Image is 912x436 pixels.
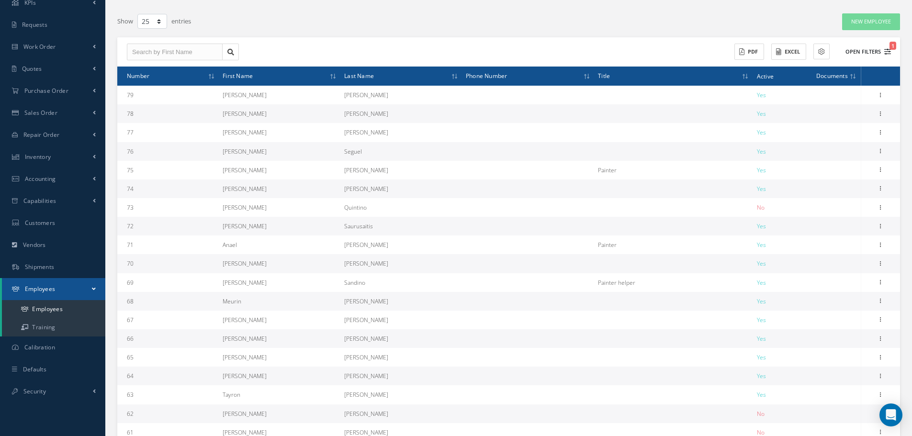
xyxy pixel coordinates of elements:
td: Meurin [219,292,340,311]
span: Customers [25,219,56,227]
td: [PERSON_NAME] [340,254,462,273]
span: Yes [757,185,766,193]
td: [PERSON_NAME] [219,404,340,423]
span: 1 [889,42,896,50]
span: Sales Order [24,109,57,117]
td: [PERSON_NAME] [219,329,340,348]
td: 71 [117,235,219,254]
td: [PERSON_NAME] [219,104,340,123]
span: Capabilities [23,197,56,205]
button: PDF [734,44,764,60]
span: Active [757,71,774,80]
td: [PERSON_NAME] [340,292,462,311]
td: 79 [117,86,219,104]
td: Anael [219,235,340,254]
label: entries [171,13,191,26]
span: First Name [223,71,253,80]
td: Painter [594,161,753,179]
span: Title [598,71,610,80]
span: Documents [816,71,848,80]
td: Saurusaitis [340,217,462,235]
td: [PERSON_NAME] [219,311,340,329]
td: [PERSON_NAME] [219,198,340,217]
a: New Employee [842,13,900,30]
td: 74 [117,179,219,198]
td: [PERSON_NAME] [219,161,340,179]
td: [PERSON_NAME] [340,329,462,348]
span: Number [127,71,149,80]
a: Training [2,318,105,336]
span: Repair Order [23,131,60,139]
span: No [757,410,765,418]
span: Vendors [23,241,46,249]
td: [PERSON_NAME] [219,123,340,142]
span: Yes [757,110,766,118]
td: 64 [117,367,219,385]
span: Requests [22,21,47,29]
td: Sandino [340,273,462,292]
span: Employees [25,285,56,293]
span: Yes [757,335,766,343]
button: Excel [771,44,806,60]
td: [PERSON_NAME] [340,367,462,385]
span: Yes [757,222,766,230]
td: 63 [117,385,219,404]
span: Yes [757,147,766,156]
td: [PERSON_NAME] [219,86,340,104]
td: Quintino [340,198,462,217]
td: [PERSON_NAME] [219,217,340,235]
span: Yes [757,353,766,361]
td: [PERSON_NAME] [340,404,462,423]
span: Yes [757,372,766,380]
span: Accounting [25,175,56,183]
td: 62 [117,404,219,423]
span: Yes [757,166,766,174]
td: [PERSON_NAME] [219,348,340,367]
span: Yes [757,316,766,324]
td: [PERSON_NAME] [340,385,462,404]
span: Defaults [23,365,46,373]
button: Open Filters1 [837,44,891,60]
td: 66 [117,329,219,348]
td: [PERSON_NAME] [340,179,462,198]
td: Painter helper [594,273,753,292]
span: Yes [757,279,766,287]
td: 68 [117,292,219,311]
td: 76 [117,142,219,161]
span: Yes [757,91,766,99]
div: Open Intercom Messenger [879,403,902,426]
td: [PERSON_NAME] [340,123,462,142]
span: No [757,203,765,212]
td: [PERSON_NAME] [219,142,340,161]
td: 77 [117,123,219,142]
td: [PERSON_NAME] [219,179,340,198]
td: Painter [594,235,753,254]
span: Calibration [24,343,55,351]
td: [PERSON_NAME] [340,161,462,179]
td: 70 [117,254,219,273]
td: 78 [117,104,219,123]
td: [PERSON_NAME] [340,348,462,367]
td: 75 [117,161,219,179]
td: 72 [117,217,219,235]
span: Last Name [344,71,374,80]
span: Yes [757,297,766,305]
span: Security [23,387,46,395]
a: Employees [2,278,105,300]
span: Phone Number [466,71,507,80]
td: [PERSON_NAME] [219,367,340,385]
td: Seguel [340,142,462,161]
td: [PERSON_NAME] [340,104,462,123]
td: [PERSON_NAME] [340,235,462,254]
td: 73 [117,198,219,217]
td: Tayron [219,385,340,404]
span: Purchase Order [24,87,68,95]
span: Yes [757,259,766,268]
td: 65 [117,348,219,367]
span: Work Order [23,43,56,51]
td: [PERSON_NAME] [219,254,340,273]
label: Show [117,13,133,26]
a: Employees [2,300,105,318]
span: Yes [757,241,766,249]
span: Inventory [25,153,51,161]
